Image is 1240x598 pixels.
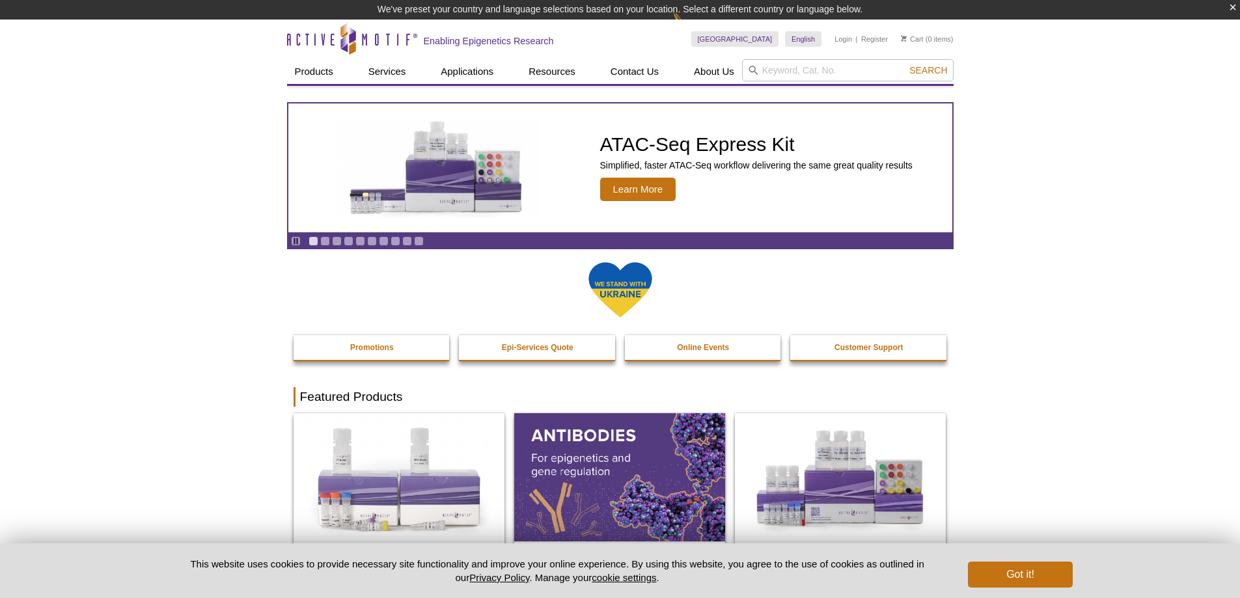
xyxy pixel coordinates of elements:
[600,159,913,171] p: Simplified, faster ATAC-Seq workflow delivering the same great quality results
[834,343,903,352] strong: Customer Support
[592,572,656,583] button: cookie settings
[433,59,501,84] a: Applications
[909,65,947,75] span: Search
[901,34,924,44] a: Cart
[785,31,821,47] a: English
[625,335,782,360] a: Online Events
[291,236,301,246] a: Toggle autoplay
[361,59,414,84] a: Services
[686,59,742,84] a: About Us
[355,236,365,246] a: Go to slide 5
[367,236,377,246] a: Go to slide 6
[603,59,667,84] a: Contact Us
[168,557,947,584] p: This website uses cookies to provide necessary site functionality and improve your online experie...
[968,562,1072,588] button: Got it!
[469,572,529,583] a: Privacy Policy
[288,103,952,232] article: ATAC-Seq Express Kit
[391,236,400,246] a: Go to slide 8
[414,236,424,246] a: Go to slide 10
[514,413,725,541] img: All Antibodies
[677,343,729,352] strong: Online Events
[294,335,451,360] a: Promotions
[905,64,951,76] button: Search
[424,35,554,47] h2: Enabling Epigenetics Research
[600,135,913,154] h2: ATAC-Seq Express Kit
[521,59,583,84] a: Resources
[402,236,412,246] a: Go to slide 9
[861,34,888,44] a: Register
[459,335,616,360] a: Epi-Services Quote
[600,178,676,201] span: Learn More
[379,236,389,246] a: Go to slide 7
[294,387,947,407] h2: Featured Products
[350,343,394,352] strong: Promotions
[287,59,341,84] a: Products
[344,236,353,246] a: Go to slide 4
[320,236,330,246] a: Go to slide 2
[502,343,573,352] strong: Epi-Services Quote
[735,413,946,541] img: CUT&Tag-IT® Express Assay Kit
[330,118,545,217] img: ATAC-Seq Express Kit
[856,31,858,47] li: |
[834,34,852,44] a: Login
[691,31,779,47] a: [GEOGRAPHIC_DATA]
[288,103,952,232] a: ATAC-Seq Express Kit ATAC-Seq Express Kit Simplified, faster ATAC-Seq workflow delivering the sam...
[309,236,318,246] a: Go to slide 1
[742,59,954,81] input: Keyword, Cat. No.
[901,31,954,47] li: (0 items)
[588,261,653,319] img: We Stand With Ukraine
[901,35,907,42] img: Your Cart
[332,236,342,246] a: Go to slide 3
[672,10,707,40] img: Change Here
[790,335,948,360] a: Customer Support
[294,413,504,541] img: DNA Library Prep Kit for Illumina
